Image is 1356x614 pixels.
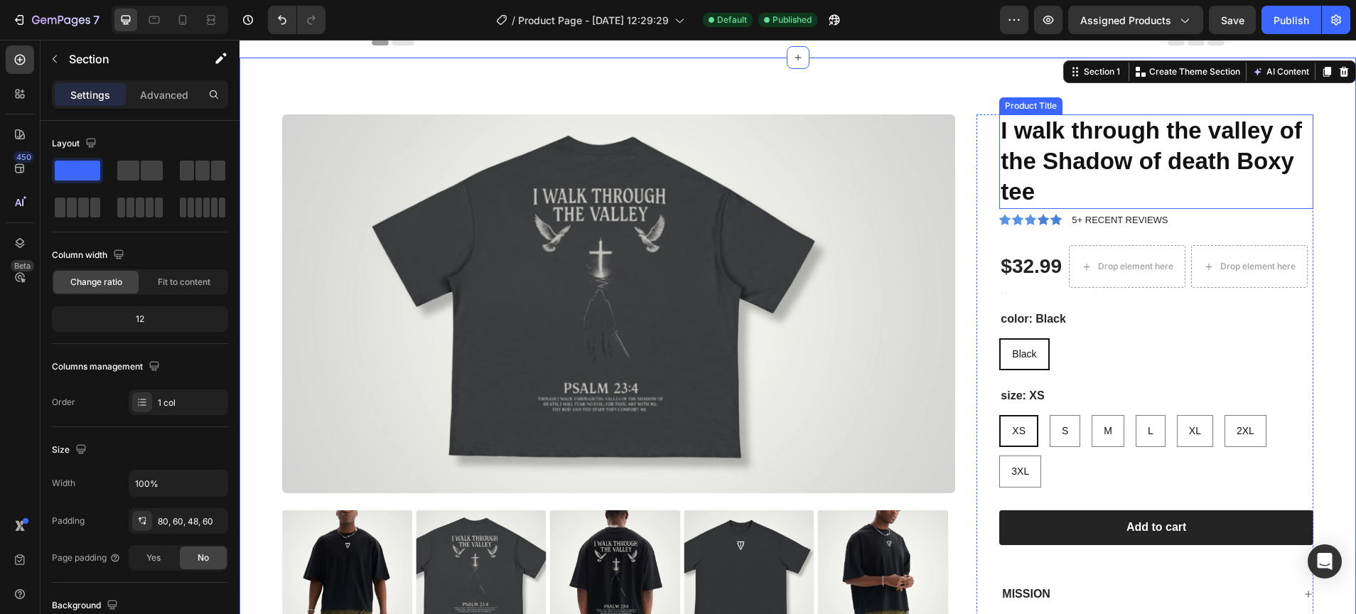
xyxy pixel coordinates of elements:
span: Default [717,14,747,26]
span: S [822,385,829,397]
span: Product Page - [DATE] 12:29:29 [518,13,669,28]
span: Black [773,308,797,320]
div: Drop element here [859,221,934,232]
div: Page padding [52,551,121,564]
div: Size [52,441,90,460]
span: 2XL [997,385,1015,397]
p: MISSION [763,547,811,562]
div: Columns management [52,357,163,377]
button: 7 [6,6,106,34]
p: 7 [93,11,99,28]
img: I walk through the valley of the Shadow of death Boxy tee - ThornsofVictory [579,470,709,600]
span: M [864,385,873,397]
div: Section 1 [841,26,883,38]
div: 12 [55,309,225,329]
div: 80, 60, 48, 60 [158,515,225,528]
div: Padding [52,515,85,527]
button: Publish [1261,6,1321,34]
div: Beta [11,260,34,271]
div: Open Intercom Messenger [1308,544,1342,578]
div: Column width [52,246,127,265]
span: Published [773,14,812,26]
div: 450 [14,151,34,163]
button: Save [1209,6,1256,34]
span: / [512,13,515,28]
div: Rich Text Editor. Editing area: main [831,172,930,189]
button: AI Content [1010,23,1072,41]
span: No [198,551,209,564]
div: 1 col [158,397,225,409]
p: Settings [70,87,110,102]
div: Undo/Redo [268,6,325,34]
span: Change ratio [70,276,122,289]
p: Create Theme Section [910,26,1001,38]
span: Fit to content [158,276,210,289]
button: Add to cart [760,470,1074,505]
input: Auto [129,470,227,496]
legend: size: XS [760,348,806,365]
img: I walk through the valley of the Shadow of death Boxy tee - ThornsofVictory [444,470,574,600]
p: Advanced [140,87,188,102]
div: $32.99 [760,212,824,241]
span: XL [949,385,962,397]
iframe: Design area [240,40,1356,614]
span: Yes [146,551,161,564]
img: I walk through the valley of the Shadow of death Boxy tee - ThornsofVictory [176,470,306,600]
button: Assigned Products [1068,6,1203,34]
span: L [908,385,914,397]
p: 5+ RECENT REVIEWS [832,173,928,188]
div: Add to cart [887,480,947,495]
div: Product Title [763,60,820,72]
legend: color: Black [760,271,828,289]
div: Order [52,396,75,409]
div: Width [52,477,75,490]
div: Publish [1274,13,1309,28]
img: I walk through the valley of the Shadow of death Boxy tee - ThornsofVictory [311,470,441,600]
span: XS [773,385,786,397]
span: Save [1221,14,1244,26]
p: Section [69,50,185,68]
img: I walk through the valley of the Shadow of death Boxy tee - ThornsofVictory [43,470,173,600]
span: Assigned Products [1080,13,1171,28]
h1: I walk through the valley of the Shadow of death Boxy tee [760,75,1074,169]
div: Drop element here [981,221,1056,232]
span: 3XL [772,426,790,437]
div: Layout [52,134,99,153]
